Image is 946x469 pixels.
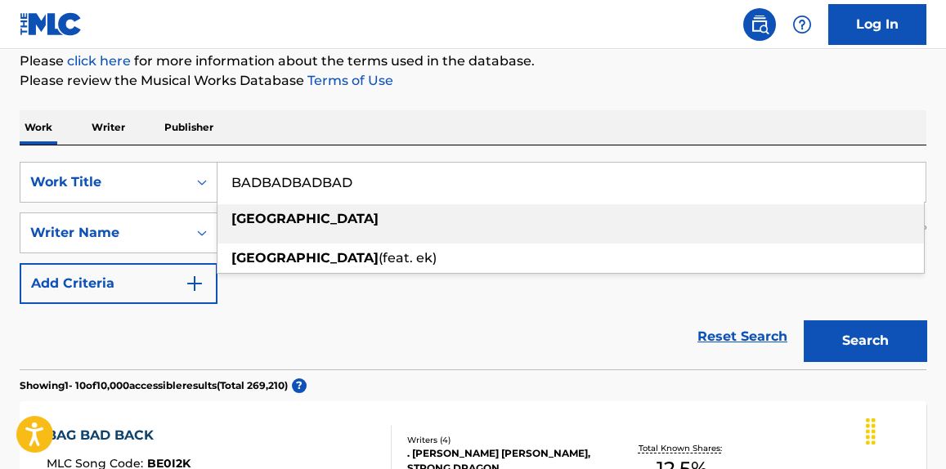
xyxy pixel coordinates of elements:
a: click here [67,53,131,69]
strong: [GEOGRAPHIC_DATA] [231,211,379,226]
span: (feat. ek) [379,250,437,266]
div: Work Title [30,172,177,192]
div: Writers ( 4 ) [407,434,607,446]
div: Writer Name [30,223,177,243]
a: Log In [828,4,926,45]
img: help [792,15,812,34]
div: BAG BAD BACK [47,426,191,445]
p: Work [20,110,57,145]
p: Showing 1 - 10 of 10,000 accessible results (Total 269,210 ) [20,378,288,393]
p: Publisher [159,110,218,145]
span: ? [292,378,307,393]
img: 9d2ae6d4665cec9f34b9.svg [185,274,204,293]
a: Reset Search [689,319,796,355]
iframe: Chat Widget [864,391,946,469]
img: MLC Logo [20,12,83,36]
p: Please for more information about the terms used in the database. [20,51,926,71]
p: Writer [87,110,130,145]
a: Terms of Use [304,73,393,88]
img: search [750,15,769,34]
p: Total Known Shares: [639,442,726,454]
button: Search [804,320,926,361]
div: Help [786,8,818,41]
div: Drag [858,407,884,456]
a: Public Search [743,8,776,41]
strong: [GEOGRAPHIC_DATA] [231,250,379,266]
form: Search Form [20,162,926,369]
button: Add Criteria [20,263,217,304]
p: Please review the Musical Works Database [20,71,926,91]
